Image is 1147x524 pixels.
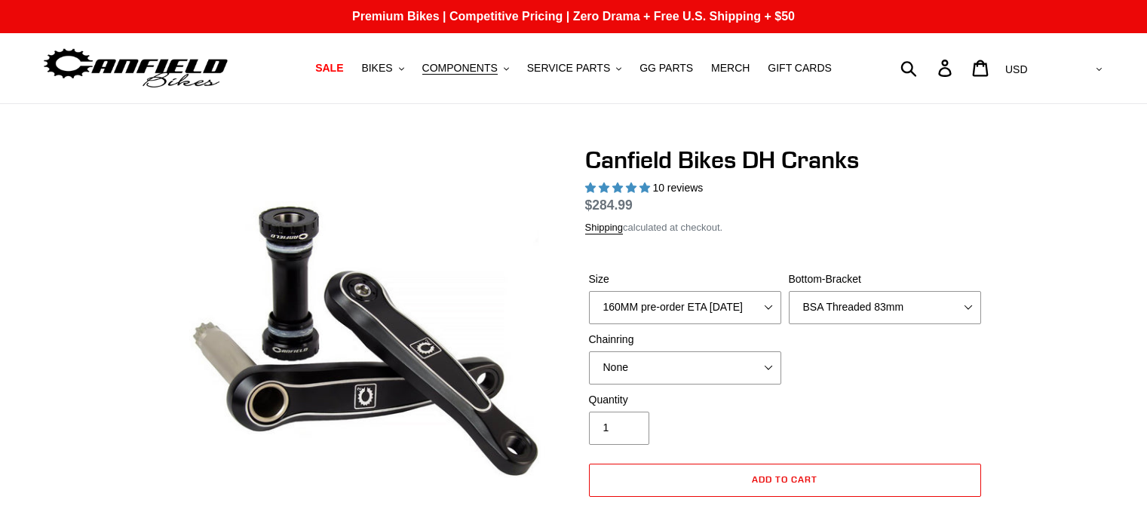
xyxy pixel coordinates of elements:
button: SERVICE PARTS [520,58,629,78]
span: 4.90 stars [585,182,653,194]
span: COMPONENTS [422,62,498,75]
label: Quantity [589,392,781,408]
span: SALE [315,62,343,75]
span: $284.99 [585,198,633,213]
button: COMPONENTS [415,58,517,78]
span: BIKES [361,62,392,75]
label: Size [589,271,781,287]
div: calculated at checkout. [585,220,985,235]
a: MERCH [704,58,757,78]
label: Chainring [589,332,781,348]
a: Shipping [585,222,624,234]
button: BIKES [354,58,411,78]
img: Canfield Bikes [41,44,230,92]
a: GIFT CARDS [760,58,839,78]
a: GG PARTS [632,58,701,78]
label: Bottom-Bracket [789,271,981,287]
a: SALE [308,58,351,78]
span: MERCH [711,62,750,75]
span: Add to cart [752,473,817,485]
span: 10 reviews [652,182,703,194]
button: Add to cart [589,464,981,497]
span: GIFT CARDS [768,62,832,75]
span: GG PARTS [639,62,693,75]
h1: Canfield Bikes DH Cranks [585,146,985,174]
input: Search [909,51,947,84]
span: SERVICE PARTS [527,62,610,75]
